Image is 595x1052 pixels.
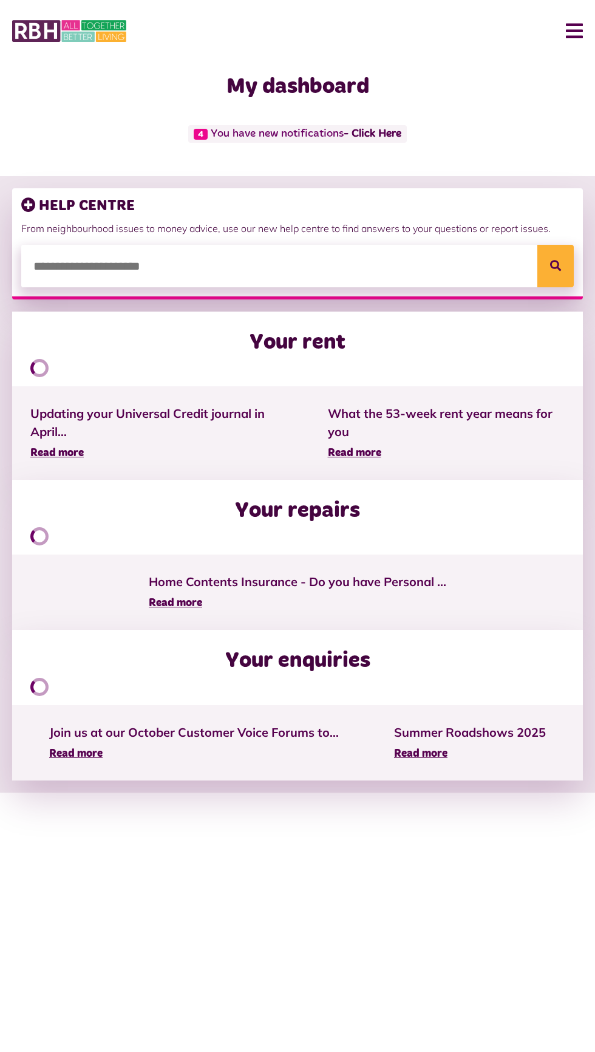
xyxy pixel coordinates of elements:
[49,723,339,742] span: Join us at our October Customer Voice Forums to...
[328,405,565,441] span: What the 53-week rent year means for you
[21,221,574,236] p: From neighbourhood issues to money advice, use our new help centre to find answers to your questi...
[149,573,446,591] span: Home Contents Insurance - Do you have Personal ...
[194,129,208,140] span: 4
[149,598,202,609] span: Read more
[250,330,345,356] h2: Your rent
[235,498,360,524] h2: Your repairs
[30,448,84,459] span: Read more
[149,573,446,612] a: Home Contents Insurance - Do you have Personal ... Read more
[30,405,291,462] a: Updating your Universal Credit journal in April... Read more
[49,748,103,759] span: Read more
[225,648,370,674] h2: Your enquiries
[188,125,406,143] span: You have new notifications
[344,128,401,139] a: - Click Here
[12,74,583,100] h1: My dashboard
[394,723,546,742] span: Summer Roadshows 2025
[21,197,574,215] h3: HELP CENTRE
[394,723,546,762] a: Summer Roadshows 2025 Read more
[328,448,381,459] span: Read more
[49,723,339,762] a: Join us at our October Customer Voice Forums to... Read more
[394,748,447,759] span: Read more
[328,405,565,462] a: What the 53-week rent year means for you Read more
[12,18,126,44] img: MyRBH
[30,405,291,441] span: Updating your Universal Credit journal in April...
